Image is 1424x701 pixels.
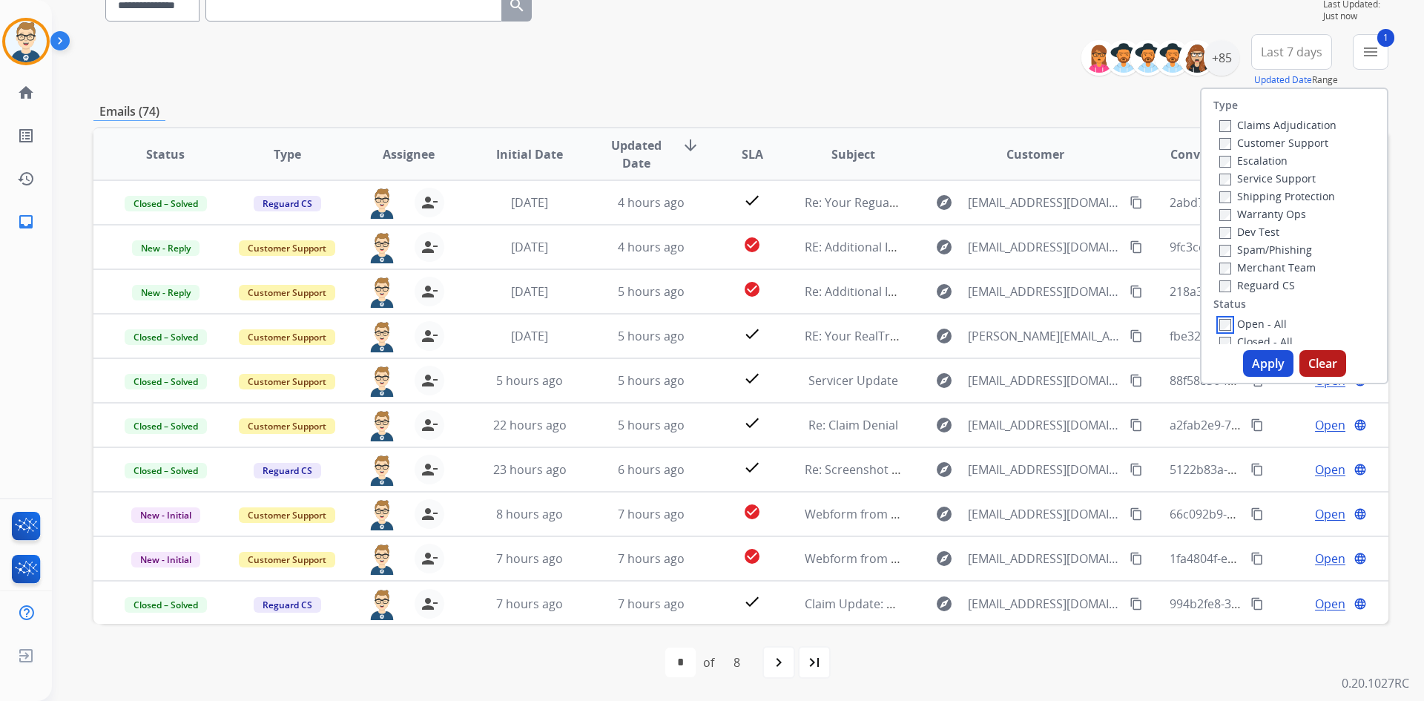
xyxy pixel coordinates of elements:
[805,194,1003,211] span: Re: Your Reguard claim is approved
[1377,29,1394,47] span: 1
[1219,174,1231,185] input: Service Support
[367,455,397,486] img: agent-avatar
[496,550,563,567] span: 7 hours ago
[935,416,953,434] mat-icon: explore
[935,550,953,567] mat-icon: explore
[935,238,953,256] mat-icon: explore
[1170,145,1265,163] span: Conversation ID
[1261,49,1322,55] span: Last 7 days
[1354,552,1367,565] mat-icon: language
[1170,194,1390,211] span: 2abd70a7-3a80-47fc-8fd0-14fda8647acc
[1254,74,1312,86] button: Updated Date
[367,188,397,219] img: agent-avatar
[511,239,548,255] span: [DATE]
[722,648,752,677] div: 8
[421,550,438,567] mat-icon: person_remove
[239,507,335,523] span: Customer Support
[239,552,335,567] span: Customer Support
[1323,10,1388,22] span: Just now
[1315,595,1345,613] span: Open
[125,463,207,478] span: Closed – Solved
[367,499,397,530] img: agent-avatar
[968,550,1121,567] span: [EMAIL_ADDRESS][DOMAIN_NAME]
[1170,596,1397,612] span: 994b2fe8-38ea-4583-8215-a77a20dee647
[743,191,761,209] mat-icon: check
[1254,73,1338,86] span: Range
[367,232,397,263] img: agent-avatar
[1130,374,1143,387] mat-icon: content_copy
[367,321,397,352] img: agent-avatar
[1250,597,1264,611] mat-icon: content_copy
[1251,34,1332,70] button: Last 7 days
[383,145,435,163] span: Assignee
[125,597,207,613] span: Closed – Solved
[618,461,685,478] span: 6 hours ago
[254,196,321,211] span: Reguard CS
[1130,196,1143,209] mat-icon: content_copy
[618,596,685,612] span: 7 hours ago
[968,461,1121,478] span: [EMAIL_ADDRESS][DOMAIN_NAME]
[496,145,563,163] span: Initial Date
[1219,243,1312,257] label: Spam/Phishing
[5,21,47,62] img: avatar
[1213,297,1246,312] label: Status
[935,327,953,345] mat-icon: explore
[132,285,200,300] span: New - Reply
[239,418,335,434] span: Customer Support
[1130,418,1143,432] mat-icon: content_copy
[1353,34,1388,70] button: 1
[132,240,200,256] span: New - Reply
[1219,278,1295,292] label: Reguard CS
[125,374,207,389] span: Closed – Solved
[421,238,438,256] mat-icon: person_remove
[1130,329,1143,343] mat-icon: content_copy
[968,505,1121,523] span: [EMAIL_ADDRESS][DOMAIN_NAME]
[1170,239,1393,255] span: 9fc3ce33-d9d0-4b7a-94aa-5f24626e8e10
[254,597,321,613] span: Reguard CS
[618,328,685,344] span: 5 hours ago
[1170,372,1390,389] span: 88f58836-f46e-493a-816d-3e4e857a8f10
[968,372,1121,389] span: [EMAIL_ADDRESS][DOMAIN_NAME]
[1219,335,1293,349] label: Closed - All
[743,593,761,611] mat-icon: check
[1219,245,1231,257] input: Spam/Phishing
[805,596,1021,612] span: Claim Update: Parts ordered for repair
[1362,43,1379,61] mat-icon: menu
[1219,337,1231,349] input: Closed - All
[421,327,438,345] mat-icon: person_remove
[421,416,438,434] mat-icon: person_remove
[1219,209,1231,221] input: Warranty Ops
[496,506,563,522] span: 8 hours ago
[1219,156,1231,168] input: Escalation
[367,410,397,441] img: agent-avatar
[239,285,335,300] span: Customer Support
[511,283,548,300] span: [DATE]
[1219,260,1316,274] label: Merchant Team
[496,372,563,389] span: 5 hours ago
[1130,552,1143,565] mat-icon: content_copy
[805,506,1141,522] span: Webform from [EMAIL_ADDRESS][DOMAIN_NAME] on [DATE]
[131,507,200,523] span: New - Initial
[93,102,165,121] p: Emails (74)
[805,283,1089,300] span: Re: Additional Information Required for Your Claim
[808,372,898,389] span: Servicer Update
[1170,506,1395,522] span: 66c092b9-2468-4d75-b27f-726feb9a5b86
[239,374,335,389] span: Customer Support
[1315,505,1345,523] span: Open
[1219,280,1231,292] input: Reguard CS
[618,239,685,255] span: 4 hours ago
[1250,552,1264,565] mat-icon: content_copy
[968,416,1121,434] span: [EMAIL_ADDRESS][DOMAIN_NAME]
[421,283,438,300] mat-icon: person_remove
[1219,138,1231,150] input: Customer Support
[743,236,761,254] mat-icon: check_circle
[17,213,35,231] mat-icon: inbox
[367,366,397,397] img: agent-avatar
[1130,507,1143,521] mat-icon: content_copy
[511,194,548,211] span: [DATE]
[935,461,953,478] mat-icon: explore
[1354,418,1367,432] mat-icon: language
[146,145,185,163] span: Status
[603,136,670,172] span: Updated Date
[1130,597,1143,611] mat-icon: content_copy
